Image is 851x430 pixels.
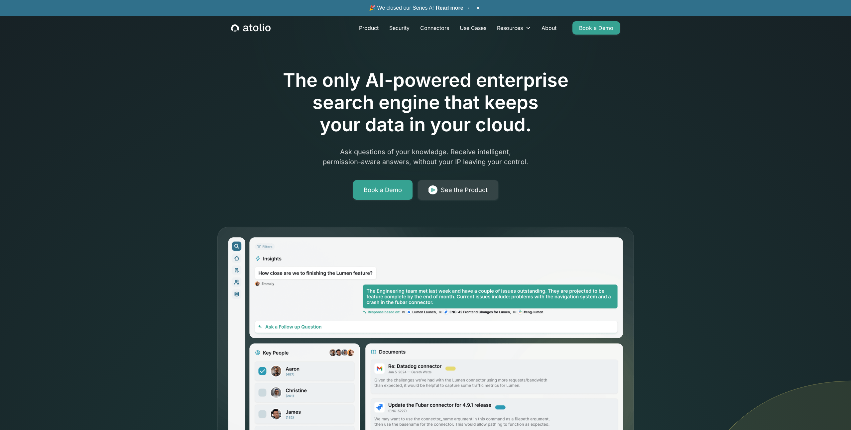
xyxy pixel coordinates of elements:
[441,185,488,195] div: See the Product
[255,69,596,136] h1: The only AI-powered enterprise search engine that keeps your data in your cloud.
[231,24,271,32] a: home
[353,180,413,200] a: Book a Demo
[572,21,620,35] a: Book a Demo
[436,5,470,11] a: Read more →
[298,147,553,167] p: Ask questions of your knowledge. Receive intelligent, permission-aware answers, without your IP l...
[536,21,562,35] a: About
[492,21,536,35] div: Resources
[415,21,454,35] a: Connectors
[369,4,470,12] span: 🎉 We closed our Series A!
[384,21,415,35] a: Security
[474,4,482,12] button: ×
[497,24,523,32] div: Resources
[818,398,851,430] iframe: Chat Widget
[354,21,384,35] a: Product
[454,21,492,35] a: Use Cases
[418,180,498,200] a: See the Product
